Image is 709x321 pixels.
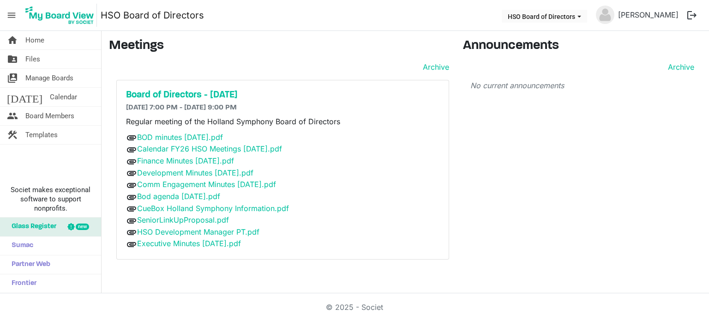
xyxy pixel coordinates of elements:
img: My Board View Logo [23,4,97,27]
span: Files [25,50,40,68]
a: Archive [419,61,449,73]
a: HSO Board of Directors [101,6,204,24]
span: menu [3,6,20,24]
span: construction [7,126,18,144]
a: Development Minutes [DATE].pdf [137,168,253,177]
p: No current announcements [470,80,695,91]
a: Finance Minutes [DATE].pdf [137,156,234,165]
p: Regular meeting of the Holland Symphony Board of Directors [126,116,439,127]
a: SeniorLinkUpProposal.pdf [137,215,229,224]
button: HSO Board of Directors dropdownbutton [502,10,587,23]
span: attachment [126,192,137,203]
span: Frontier [7,274,36,293]
span: switch_account [7,69,18,87]
span: Calendar [50,88,77,106]
a: Calendar FY26 HSO Meetings [DATE].pdf [137,144,282,153]
span: attachment [126,203,137,214]
span: Societ makes exceptional software to support nonprofits. [4,185,97,213]
span: attachment [126,215,137,226]
span: folder_shared [7,50,18,68]
span: attachment [126,227,137,238]
span: attachment [126,132,137,143]
h3: Meetings [109,38,449,54]
span: attachment [126,180,137,191]
h3: Announcements [463,38,702,54]
span: Home [25,31,44,49]
span: Manage Boards [25,69,73,87]
span: Sumac [7,236,33,255]
a: CueBox Holland Symphony Information.pdf [137,204,289,213]
span: attachment [126,156,137,167]
a: © 2025 - Societ [326,303,383,312]
button: logout [682,6,702,25]
span: Templates [25,126,58,144]
a: BOD minutes [DATE].pdf [137,133,223,142]
a: HSO Development Manager PT.pdf [137,227,259,236]
span: attachment [126,144,137,155]
a: Comm Engagement Minutes [DATE].pdf [137,180,276,189]
a: Board of Directors - [DATE] [126,90,439,101]
a: Archive [664,61,694,73]
a: My Board View Logo [23,4,101,27]
span: attachment [126,168,137,179]
span: [DATE] [7,88,42,106]
span: people [7,107,18,125]
span: home [7,31,18,49]
span: Glass Register [7,218,56,236]
a: Executive Minutes [DATE].pdf [137,239,241,248]
span: attachment [126,239,137,250]
span: Partner Web [7,255,50,274]
h6: [DATE] 7:00 PM - [DATE] 9:00 PM [126,103,439,112]
a: Bod agenda [DATE].pdf [137,192,220,201]
a: [PERSON_NAME] [614,6,682,24]
img: no-profile-picture.svg [596,6,614,24]
span: Board Members [25,107,74,125]
div: new [76,224,89,230]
